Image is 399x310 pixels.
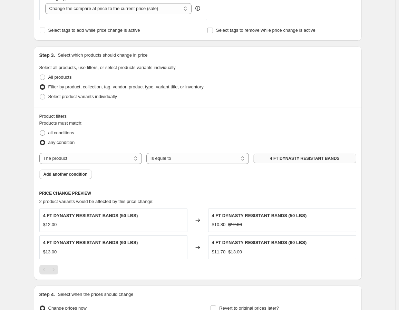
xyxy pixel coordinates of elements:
h6: PRICE CHANGE PREVIEW [39,191,356,196]
span: 4 FT DYNASTY RESISTANT BANDS [270,156,340,161]
span: Select all products, use filters, or select products variants individually [39,65,176,70]
span: Select tags to remove while price change is active [216,28,315,33]
div: $12.00 [43,221,57,228]
p: Select when the prices should change [58,291,133,298]
span: Products must match: [39,120,83,126]
div: $13.00 [43,249,57,255]
span: 2 product variants would be affected by this price change: [39,199,154,204]
span: 4 FT DYNASTY RESISTANT BANDS (50 LBS) [212,213,307,218]
span: All products [48,75,72,80]
h2: Step 4. [39,291,55,298]
span: any condition [48,140,75,145]
span: Select tags to add while price change is active [48,28,140,33]
button: Add another condition [39,169,92,179]
div: $10.80 [212,221,226,228]
button: 4 FT DYNASTY RESISTANT BANDS [253,154,356,163]
span: 4 FT DYNASTY RESISTANT BANDS (60 LBS) [212,240,307,245]
p: Select which products should change in price [58,52,147,59]
span: Filter by product, collection, tag, vendor, product type, variant title, or inventory [48,84,204,89]
nav: Pagination [39,265,58,274]
div: $11.70 [212,249,226,255]
div: Product filters [39,113,356,120]
span: 4 FT DYNASTY RESISTANT BANDS (60 LBS) [43,240,138,245]
span: 4 FT DYNASTY RESISTANT BANDS (50 LBS) [43,213,138,218]
strike: $13.00 [228,249,242,255]
div: help [194,5,201,12]
span: Select product variants individually [48,94,117,99]
span: Add another condition [43,172,88,177]
h2: Step 3. [39,52,55,59]
strike: $12.00 [228,221,242,228]
span: all conditions [48,130,74,135]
